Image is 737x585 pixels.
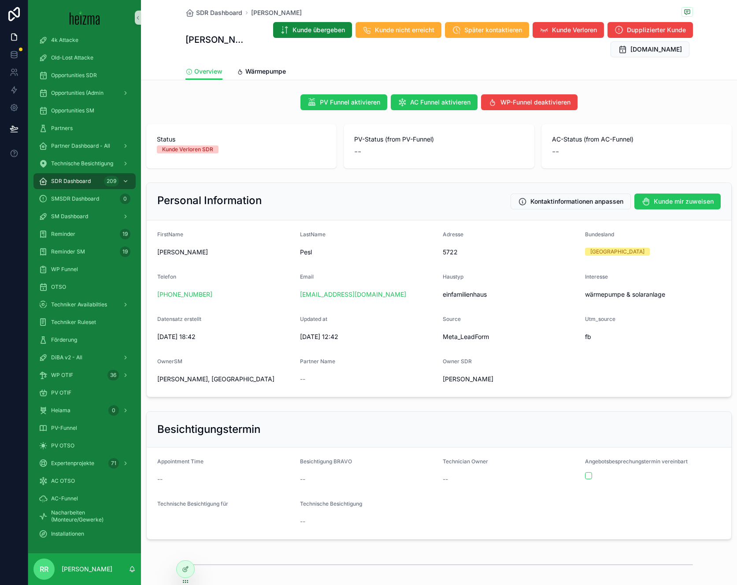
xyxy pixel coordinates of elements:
span: wärmepumpe & solaranlage [585,290,721,299]
a: DiBA v2 - All [33,350,136,365]
span: Meta_LeadForm [443,332,578,341]
span: Kunde mir zuweisen [654,197,714,206]
div: 0 [108,405,119,416]
span: Old-Lost Attacke [51,54,93,61]
button: [DOMAIN_NAME] [611,41,689,57]
a: Förderung [33,332,136,348]
a: Techniker Availabilties [33,297,136,313]
div: 0 [120,194,130,204]
a: SM Dashboard [33,209,136,224]
span: Technische Besichtigung [300,500,362,507]
span: Wärmepumpe [245,67,286,76]
a: Heiama0 [33,402,136,418]
button: Kunde nicht erreicht [356,22,441,38]
button: PV Funnel aktivieren [300,94,387,110]
span: FirstName [157,231,183,238]
span: RR [40,564,48,574]
span: PV OTSO [51,442,74,449]
span: -- [300,375,305,384]
h1: [PERSON_NAME] [185,34,248,46]
a: Opportunities SM [33,103,136,119]
span: PV-Status (from PV-Funnel) [354,135,523,144]
span: -- [300,475,305,484]
span: Overview [194,67,222,76]
div: scrollable content [28,35,141,553]
span: Installationen [51,530,84,537]
button: WP-Funnel deaktivieren [481,94,578,110]
a: Techniker Ruleset [33,314,136,330]
span: -- [300,517,305,526]
a: Technische Besichtigung [33,156,136,171]
a: AC OTSO [33,473,136,489]
span: AC-Status (from AC-Funnel) [552,135,721,144]
button: Kunde übergeben [273,22,352,38]
a: Installationen [33,526,136,542]
span: Haustyp [443,273,463,280]
span: Reminder [51,231,75,238]
span: Telefon [157,273,176,280]
span: Kunde übergeben [293,26,345,34]
a: PV-Funnel [33,420,136,436]
span: Partner Dashboard - All [51,142,110,149]
a: WP Funnel [33,261,136,277]
span: [DATE] 18:42 [157,332,293,341]
a: Old-Lost Attacke [33,50,136,66]
span: Utm_source [585,316,615,322]
span: einfamilienhaus [443,290,578,299]
span: Expertenprojekte [51,460,94,467]
a: [EMAIL_ADDRESS][DOMAIN_NAME] [300,290,406,299]
a: Reminder SM19 [33,244,136,260]
div: [GEOGRAPHIC_DATA] [590,248,644,256]
a: Opportunities SDR [33,67,136,83]
span: WP OTIF [51,372,73,379]
a: Reminder19 [33,226,136,242]
button: Kunde mir zuweisen [634,194,721,209]
h2: Personal Information [157,194,262,208]
span: Updated at [300,316,327,322]
div: 19 [120,229,130,239]
a: SMSDR Dashboard0 [33,191,136,207]
div: 71 [108,458,119,469]
span: -- [443,475,448,484]
span: Adresse [443,231,463,238]
span: OTSO [51,283,66,291]
span: [PERSON_NAME] [157,248,293,257]
div: 209 [104,176,119,186]
span: Techniker Ruleset [51,319,96,326]
span: SMSDR Dashboard [51,195,99,202]
span: Interesse [585,273,608,280]
span: WP-Funnel deaktivieren [500,98,570,107]
span: Reminder SM [51,248,85,255]
a: [PHONE_NUMBER] [157,290,212,299]
span: Technician Owner [443,458,488,465]
span: SDR Dashboard [51,178,91,185]
span: Bundesland [585,231,614,238]
a: Overview [185,63,222,80]
span: Nacharbeiten (Monteure/Gewerke) [51,509,127,523]
span: Status [157,135,326,144]
div: Kunde Verloren SDR [162,145,213,153]
a: 4k Attacke [33,32,136,48]
span: Pesl [300,248,436,257]
span: 5722 [443,248,578,257]
a: Opportunities (Admin [33,85,136,101]
span: DiBA v2 - All [51,354,82,361]
a: OTSO [33,279,136,295]
span: Partner Name [300,358,335,365]
h2: Besichtigungstermin [157,422,260,436]
button: AC Funnel aktivieren [391,94,478,110]
span: Kontaktinformationen anpassen [530,197,623,206]
a: Partners [33,120,136,136]
span: SM Dashboard [51,213,88,220]
span: Kunde Verloren [552,26,597,34]
span: Appointment Time [157,458,204,465]
span: Owner SDR [443,358,472,365]
span: Förderung [51,336,77,343]
span: PV Funnel aktivieren [320,98,380,107]
span: Technische Besichtigung [51,160,113,167]
span: AC-Funnel [51,495,78,502]
span: SDR Dashboard [196,8,242,17]
span: -- [552,145,559,158]
a: [PERSON_NAME] [251,8,302,17]
span: Besichtigung BRAVO [300,458,352,465]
